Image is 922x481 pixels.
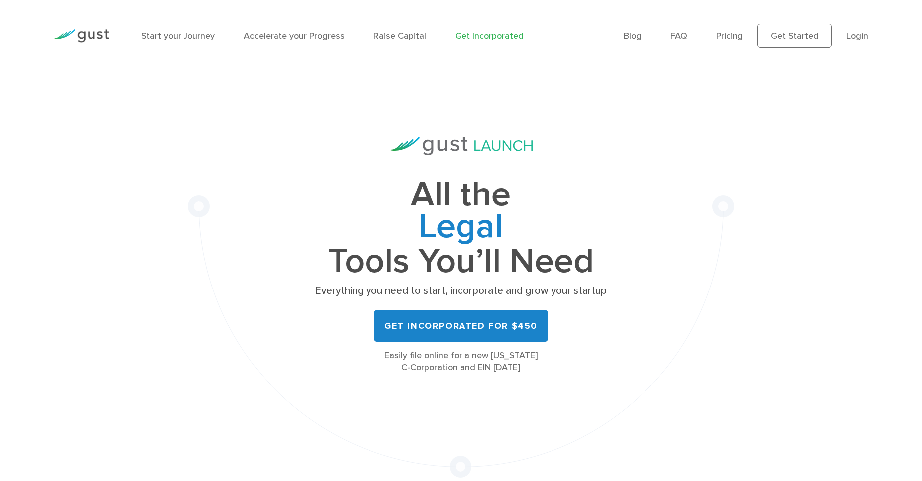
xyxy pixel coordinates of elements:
div: Easily file online for a new [US_STATE] C-Corporation and EIN [DATE] [312,350,610,374]
img: Gust Logo [54,29,109,43]
a: Accelerate your Progress [244,31,345,41]
a: FAQ [670,31,687,41]
a: Get Started [757,24,832,48]
p: Everything you need to start, incorporate and grow your startup [312,284,610,298]
img: Gust Launch Logo [389,137,533,155]
h1: All the Tools You’ll Need [312,179,610,277]
span: Legal [312,211,610,246]
a: Raise Capital [373,31,426,41]
a: Get Incorporated [455,31,524,41]
a: Login [846,31,868,41]
a: Blog [624,31,642,41]
a: Start your Journey [141,31,215,41]
a: Pricing [716,31,743,41]
a: Get Incorporated for $450 [374,310,548,342]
